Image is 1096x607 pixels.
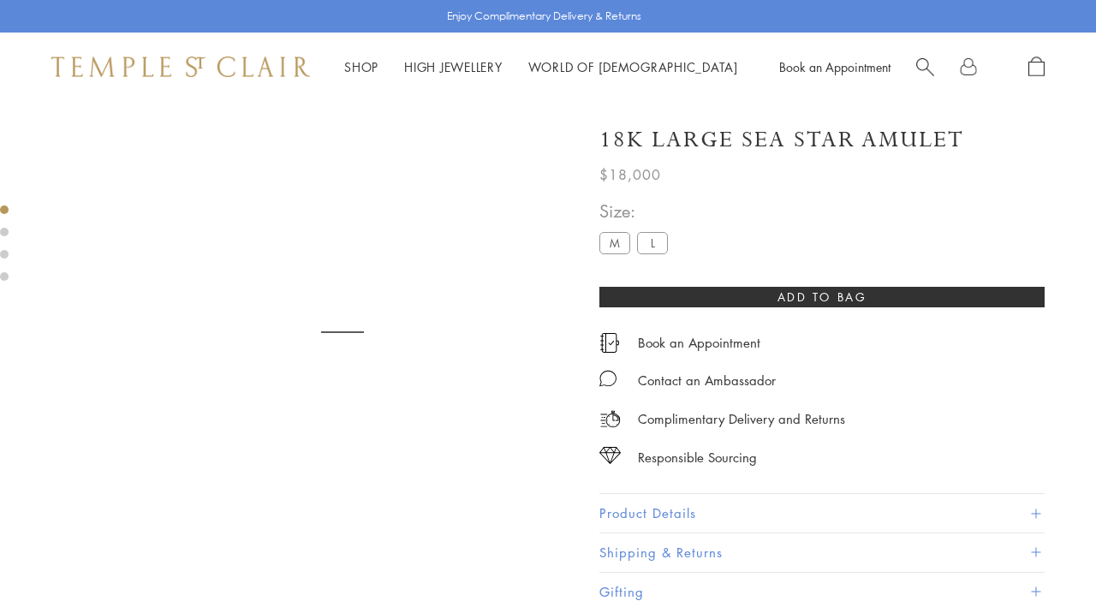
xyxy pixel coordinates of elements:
[638,333,760,352] a: Book an Appointment
[599,408,621,430] img: icon_delivery.svg
[599,164,661,186] span: $18,000
[599,232,630,253] label: M
[638,447,757,468] div: Responsible Sourcing
[599,494,1045,533] button: Product Details
[638,370,776,391] div: Contact an Ambassador
[51,57,310,77] img: Temple St. Clair
[447,8,641,25] p: Enjoy Complimentary Delivery & Returns
[528,58,738,75] a: World of [DEMOGRAPHIC_DATA]World of [DEMOGRAPHIC_DATA]
[599,370,616,387] img: MessageIcon-01_2.svg
[638,408,845,430] p: Complimentary Delivery and Returns
[637,232,668,253] label: L
[599,197,675,225] span: Size:
[599,125,964,155] h1: 18K Large Sea Star Amulet
[777,288,867,306] span: Add to bag
[779,58,890,75] a: Book an Appointment
[599,333,620,353] img: icon_appointment.svg
[1028,57,1045,78] a: Open Shopping Bag
[916,57,934,78] a: Search
[344,57,738,78] nav: Main navigation
[599,533,1045,572] button: Shipping & Returns
[344,58,378,75] a: ShopShop
[599,447,621,464] img: icon_sourcing.svg
[599,287,1045,307] button: Add to bag
[404,58,503,75] a: High JewelleryHigh Jewellery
